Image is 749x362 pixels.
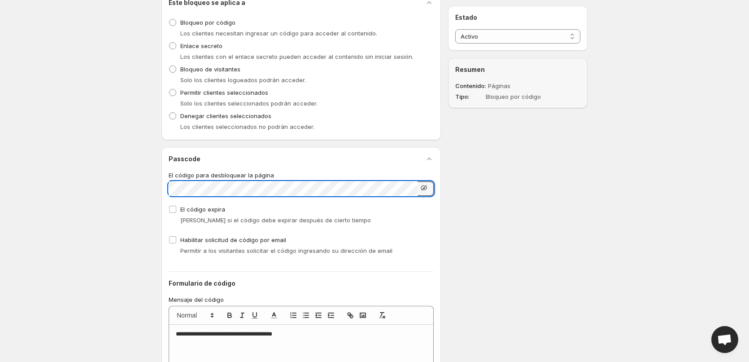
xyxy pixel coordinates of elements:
span: Habilitar solicitud de código por email [180,236,286,243]
span: Permitir clientes seleccionados [180,89,268,96]
h2: Resumen [455,65,580,74]
span: Denegar clientes seleccionados [180,112,271,119]
span: El código para desbloquear la página [169,172,274,179]
h2: Estado [455,13,580,22]
span: Los clientes con el enlace secreto pueden acceder al contenido sin iniciar sesión. [180,53,414,60]
span: Los clientes necesitan ingresar un código para acceder al contenido. [180,30,377,37]
span: Bloqueo por código [180,19,235,26]
span: Los clientes seleccionados no podrán acceder. [180,123,314,130]
span: El código expira [180,206,225,213]
p: Mensaje del código [169,295,434,304]
dd: Bloqueo por código [486,92,555,101]
h2: Passcode [169,155,200,163]
span: Permitir a los visitantes solicitar el código ingresando su dirección de email [180,247,392,254]
span: Solo los clientes logueados podrán acceder. [180,76,306,84]
span: Bloqueo de visitantes [180,66,240,73]
span: [PERSON_NAME] si el código debe expirar después de cierto tiempo [180,216,371,224]
span: Solo los clientes seleccionados podrán acceder. [180,100,318,107]
dt: Tipo : [455,92,484,101]
h2: Formulario de código [169,279,434,288]
dd: Páginas [488,81,557,90]
div: Open chat [711,326,738,353]
dt: Contenido : [455,81,486,90]
span: Enlace secreto [180,42,222,49]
